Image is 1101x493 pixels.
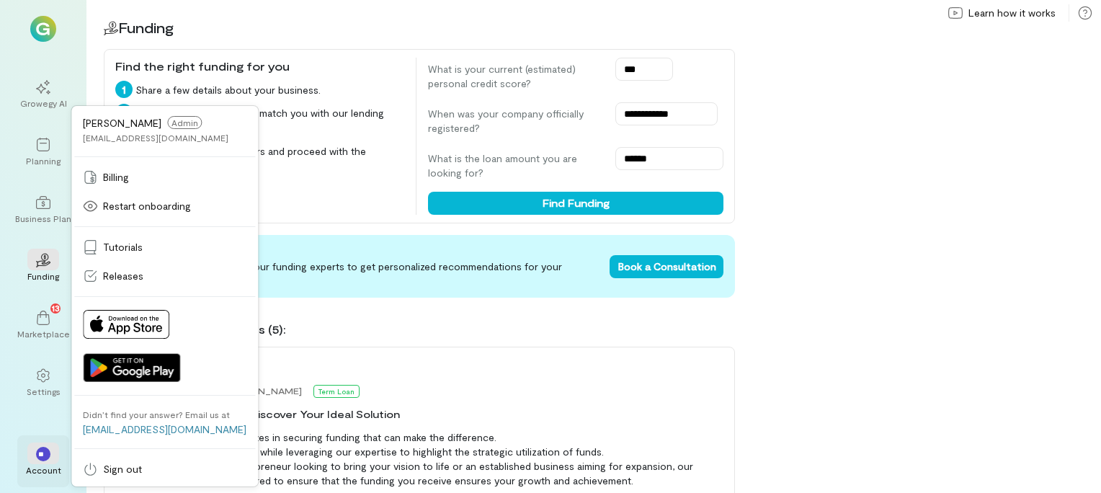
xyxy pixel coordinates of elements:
[118,19,174,36] span: Funding
[104,235,735,298] div: Not sure where to start? Book a free consultation with our funding experts to get personalized re...
[27,270,59,282] div: Funding
[83,117,161,129] span: [PERSON_NAME]
[83,353,180,382] img: Get it on Google Play
[27,386,61,397] div: Settings
[20,97,67,109] div: Growegy AI
[26,155,61,166] div: Planning
[115,142,404,174] div: Choose one of the partners and proceed with the application process.
[17,184,69,236] a: Business Plan
[17,68,69,120] a: Growegy AI
[52,301,60,314] span: 13
[74,262,255,290] a: Releases
[610,255,723,278] button: Book a Consultation
[74,233,255,262] a: Tutorials
[17,357,69,409] a: Settings
[83,310,169,339] img: Download on App Store
[115,104,404,136] div: Growegy will automatically match you with our lending partners.
[127,459,723,488] li: Whether you're a new entrepreneur looking to bring your vision to life or an established business...
[127,445,723,459] li: We work closely with clients while leveraging our expertise to highlight the strategic utilizatio...
[83,409,230,420] div: Didn’t find your answer? Email us at
[127,430,723,445] li: Our dedicated team specializes in securing funding that can make the difference.
[103,170,129,185] span: Billing
[115,321,735,338] div: Current Funding Options (5):
[74,192,255,221] a: Restart onboarding
[26,464,61,476] div: Account
[115,104,133,121] div: 2
[17,126,69,178] a: Planning
[428,151,601,180] label: What is the loan amount you are looking for?
[115,407,723,422] div: Unleash Your Potential & Discover Your Ideal Solution
[115,81,404,98] div: Share a few details about your business.
[83,423,246,435] a: [EMAIL_ADDRESS][DOMAIN_NAME]
[17,299,69,351] a: Marketplace
[17,328,70,339] div: Marketplace
[115,58,404,75] div: Find the right funding for you
[74,455,255,484] a: Sign out
[428,192,723,215] button: Find Funding
[618,260,716,272] span: Book a Consultation
[103,199,191,213] span: Restart onboarding
[103,462,142,476] span: Sign out
[428,62,601,91] label: What is your current (estimated) personal credit score?
[103,269,143,283] span: Releases
[115,81,133,98] div: 1
[968,6,1056,20] span: Learn how it works
[83,132,228,143] div: [EMAIL_ADDRESS][DOMAIN_NAME]
[313,385,360,398] div: Term Loan
[74,163,255,192] a: Billing
[428,107,601,136] label: When was your company officially registered?
[17,241,69,293] a: Funding
[167,116,202,129] span: Admin
[15,213,71,224] div: Business Plan
[223,386,302,396] span: [DOMAIN_NAME]
[103,240,143,254] span: Tutorials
